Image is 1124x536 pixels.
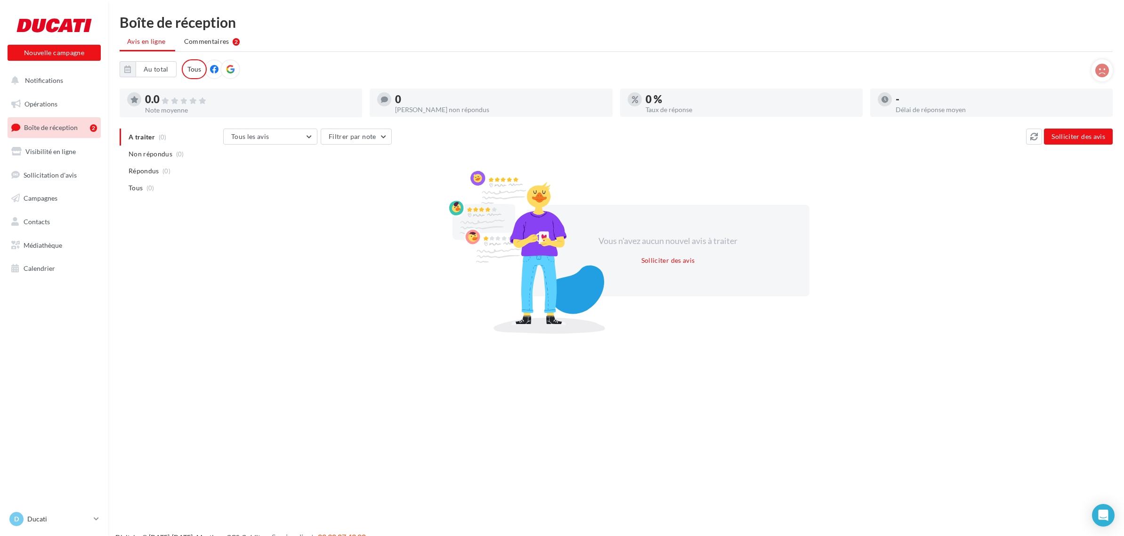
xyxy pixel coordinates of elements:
div: Open Intercom Messenger [1092,504,1115,527]
div: 0 [395,94,605,105]
a: Campagnes [6,188,103,208]
button: Tous les avis [223,129,317,145]
div: Délai de réponse moyen [896,106,1105,113]
span: Répondus [129,166,159,176]
a: Calendrier [6,259,103,278]
div: 0 % [646,94,855,105]
a: Sollicitation d'avis [6,165,103,185]
span: Opérations [24,100,57,108]
a: Contacts [6,212,103,232]
a: Opérations [6,94,103,114]
button: Nouvelle campagne [8,45,101,61]
div: Tous [182,59,207,79]
span: (0) [162,167,170,175]
span: Tous les avis [231,132,269,140]
span: Sollicitation d'avis [24,171,77,179]
a: Médiathèque [6,236,103,255]
span: Tous [129,183,143,193]
span: Non répondus [129,149,172,159]
span: Campagnes [24,194,57,202]
span: Calendrier [24,264,55,272]
div: 2 [90,124,97,132]
span: Notifications [25,76,63,84]
div: Boîte de réception [120,15,1113,29]
div: - [896,94,1105,105]
span: (0) [176,150,184,158]
div: 2 [233,38,240,46]
button: Au total [120,61,177,77]
div: 0.0 [145,94,355,105]
span: Boîte de réception [24,123,78,131]
a: Visibilité en ligne [6,142,103,162]
span: D [14,514,19,524]
p: Ducati [27,514,90,524]
span: (0) [146,184,154,192]
span: Commentaires [184,37,229,46]
button: Filtrer par note [321,129,392,145]
span: Contacts [24,218,50,226]
button: Solliciter des avis [638,255,699,266]
div: Taux de réponse [646,106,855,113]
button: Notifications [6,71,99,90]
button: Solliciter des avis [1044,129,1113,145]
a: Boîte de réception2 [6,117,103,138]
a: D Ducati [8,510,101,528]
div: [PERSON_NAME] non répondus [395,106,605,113]
button: Au total [136,61,177,77]
div: Note moyenne [145,107,355,114]
span: Visibilité en ligne [25,147,76,155]
div: Vous n'avez aucun nouvel avis à traiter [587,235,749,247]
span: Médiathèque [24,241,62,249]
